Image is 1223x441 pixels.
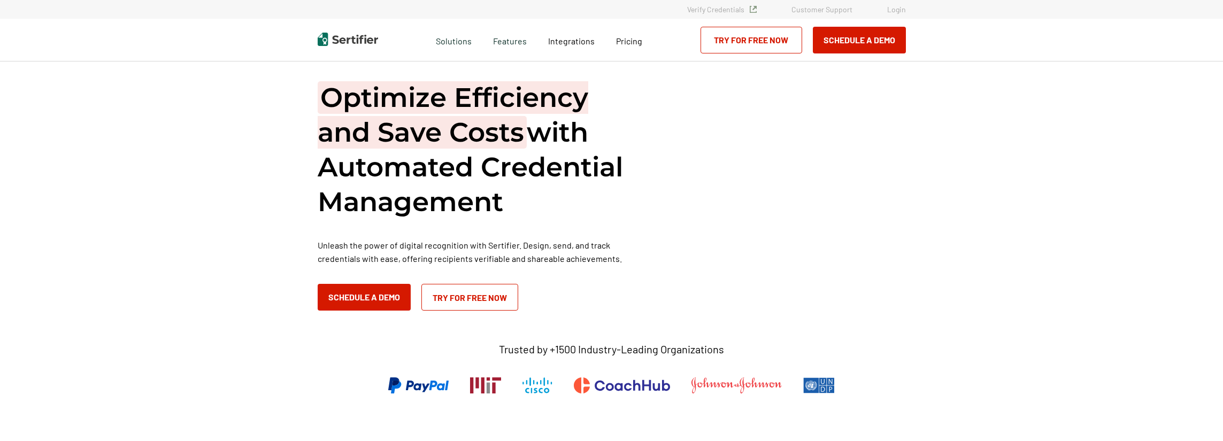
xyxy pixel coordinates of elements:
[887,5,906,14] a: Login
[791,5,852,14] a: Customer Support
[388,377,449,393] img: PayPal
[421,284,518,311] a: Try for Free Now
[548,36,595,46] span: Integrations
[574,377,670,393] img: CoachHub
[499,343,724,356] p: Trusted by +1500 Industry-Leading Organizations
[522,377,552,393] img: Cisco
[470,377,501,393] img: Massachusetts Institute of Technology
[616,36,642,46] span: Pricing
[691,377,781,393] img: Johnson & Johnson
[318,80,639,219] h1: with Automated Credential Management
[493,33,527,47] span: Features
[687,5,757,14] a: Verify Credentials
[318,33,378,46] img: Sertifier | Digital Credentialing Platform
[436,33,472,47] span: Solutions
[548,33,595,47] a: Integrations
[701,27,802,53] a: Try for Free Now
[616,33,642,47] a: Pricing
[318,81,588,149] span: Optimize Efficiency and Save Costs
[750,6,757,13] img: Verified
[803,377,835,393] img: UNDP
[318,238,639,265] p: Unleash the power of digital recognition with Sertifier. Design, send, and track credentials with...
